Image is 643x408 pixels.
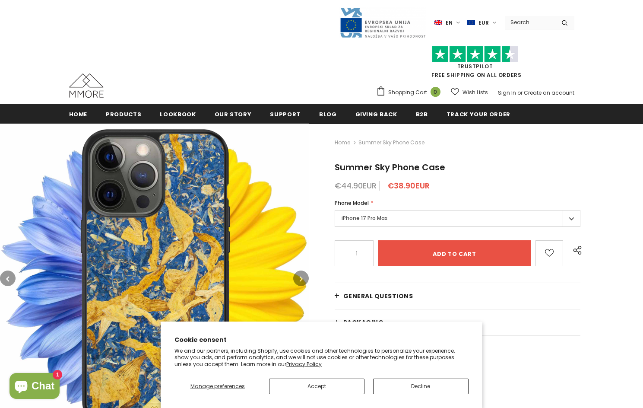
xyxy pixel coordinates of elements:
[174,347,469,368] p: We and our partners, including Shopify, use cookies and other technologies to personalize your ex...
[106,110,141,118] span: Products
[434,19,442,26] img: i-lang-1.png
[355,104,397,124] a: Giving back
[160,104,196,124] a: Lookbook
[524,89,574,96] a: Create an account
[335,180,377,191] span: €44.90EUR
[387,180,430,191] span: €38.90EUR
[343,292,413,300] span: General Questions
[319,110,337,118] span: Blog
[270,110,301,118] span: support
[335,161,445,173] span: Summer Sky Phone Case
[498,89,516,96] a: Sign In
[69,73,104,98] img: MMORE Cases
[451,85,488,100] a: Wish Lists
[343,318,384,327] span: PACKAGING
[335,199,369,207] span: Phone Model
[215,104,252,124] a: Our Story
[376,50,574,79] span: FREE SHIPPING ON ALL ORDERS
[339,7,426,38] img: Javni Razpis
[269,379,364,394] button: Accept
[190,382,245,390] span: Manage preferences
[446,19,453,27] span: en
[416,110,428,118] span: B2B
[457,63,493,70] a: Trustpilot
[286,360,322,368] a: Privacy Policy
[335,283,581,309] a: General Questions
[69,104,88,124] a: Home
[376,86,445,99] a: Shopping Cart 0
[270,104,301,124] a: support
[478,19,489,27] span: EUR
[319,104,337,124] a: Blog
[447,104,510,124] a: Track your order
[447,110,510,118] span: Track your order
[517,89,523,96] span: or
[373,379,469,394] button: Decline
[339,19,426,26] a: Javni Razpis
[69,110,88,118] span: Home
[335,309,581,335] a: PACKAGING
[505,16,555,29] input: Search Site
[174,379,260,394] button: Manage preferences
[358,137,424,148] span: Summer Sky Phone Case
[462,88,488,97] span: Wish Lists
[431,87,440,97] span: 0
[432,46,518,63] img: Trust Pilot Stars
[106,104,141,124] a: Products
[355,110,397,118] span: Giving back
[416,104,428,124] a: B2B
[160,110,196,118] span: Lookbook
[215,110,252,118] span: Our Story
[7,373,62,401] inbox-online-store-chat: Shopify online store chat
[335,137,350,148] a: Home
[388,88,427,97] span: Shopping Cart
[378,240,531,266] input: Add to cart
[335,210,581,227] label: iPhone 17 Pro Max
[174,335,469,344] h2: Cookie consent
